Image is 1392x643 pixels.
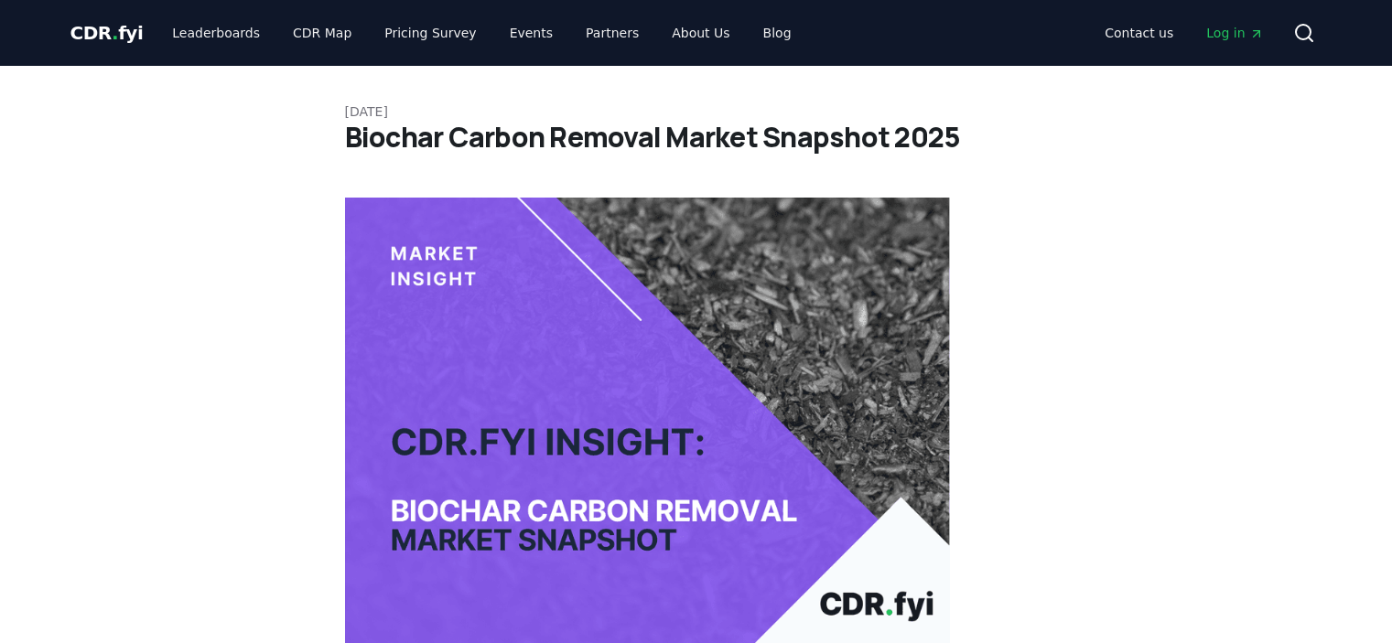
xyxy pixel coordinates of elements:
[1192,16,1278,49] a: Log in
[278,16,366,49] a: CDR Map
[345,102,1048,121] p: [DATE]
[1090,16,1188,49] a: Contact us
[112,22,118,44] span: .
[157,16,275,49] a: Leaderboards
[495,16,567,49] a: Events
[345,121,1048,154] h1: Biochar Carbon Removal Market Snapshot 2025
[1090,16,1278,49] nav: Main
[157,16,805,49] nav: Main
[1206,24,1263,42] span: Log in
[70,22,144,44] span: CDR fyi
[657,16,744,49] a: About Us
[571,16,653,49] a: Partners
[370,16,491,49] a: Pricing Survey
[749,16,806,49] a: Blog
[70,20,144,46] a: CDR.fyi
